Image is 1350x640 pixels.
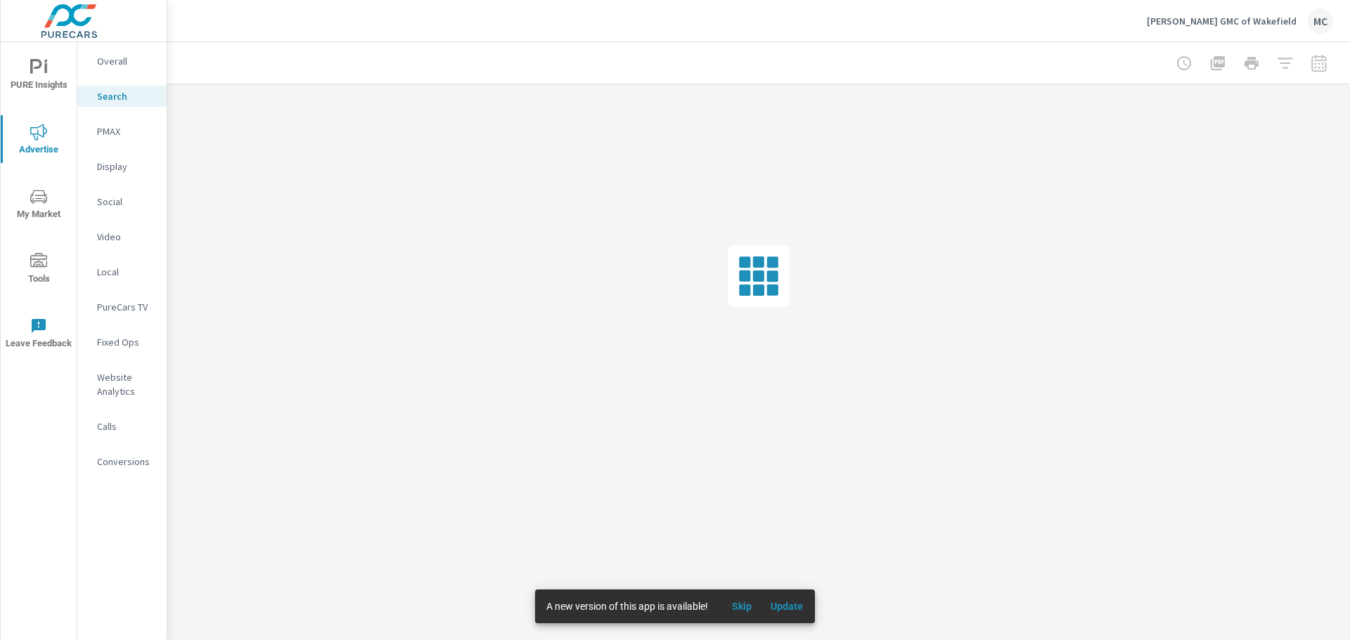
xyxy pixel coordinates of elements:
[725,600,759,613] span: Skip
[97,54,155,68] p: Overall
[764,595,809,618] button: Update
[97,370,155,398] p: Website Analytics
[97,335,155,349] p: Fixed Ops
[97,124,155,138] p: PMAX
[77,451,167,472] div: Conversions
[97,265,155,279] p: Local
[77,156,167,177] div: Display
[97,89,155,103] p: Search
[97,195,155,209] p: Social
[77,332,167,353] div: Fixed Ops
[97,230,155,244] p: Video
[77,86,167,107] div: Search
[5,59,72,93] span: PURE Insights
[77,416,167,437] div: Calls
[97,455,155,469] p: Conversions
[546,601,708,612] span: A new version of this app is available!
[77,121,167,142] div: PMAX
[77,296,167,318] div: PureCars TV
[719,595,764,618] button: Skip
[77,191,167,212] div: Social
[5,188,72,223] span: My Market
[77,261,167,282] div: Local
[5,253,72,287] span: Tools
[1147,15,1297,27] p: [PERSON_NAME] GMC of Wakefield
[97,159,155,174] p: Display
[97,300,155,314] p: PureCars TV
[5,318,72,352] span: Leave Feedback
[77,367,167,402] div: Website Analytics
[77,226,167,247] div: Video
[1,42,77,365] div: nav menu
[770,600,804,613] span: Update
[1308,8,1333,34] div: MC
[77,51,167,72] div: Overall
[97,419,155,433] p: Calls
[5,124,72,158] span: Advertise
